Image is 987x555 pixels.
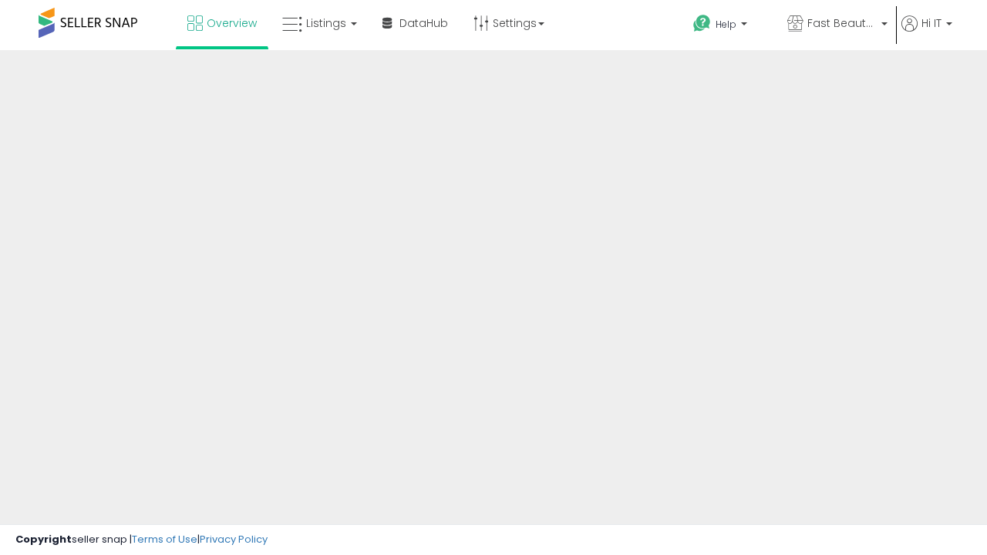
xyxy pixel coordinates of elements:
[716,18,736,31] span: Help
[306,15,346,31] span: Listings
[207,15,257,31] span: Overview
[692,14,712,33] i: Get Help
[901,15,952,50] a: Hi IT
[681,2,773,50] a: Help
[132,532,197,547] a: Terms of Use
[15,533,268,547] div: seller snap | |
[399,15,448,31] span: DataHub
[807,15,877,31] span: Fast Beauty ([GEOGRAPHIC_DATA])
[200,532,268,547] a: Privacy Policy
[15,532,72,547] strong: Copyright
[921,15,942,31] span: Hi IT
